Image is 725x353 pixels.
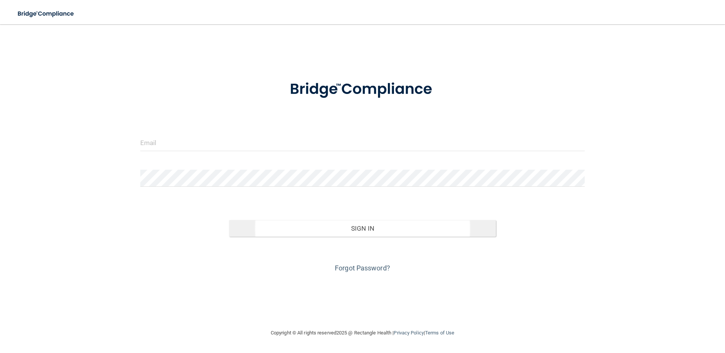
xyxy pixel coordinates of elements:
[11,6,81,22] img: bridge_compliance_login_screen.278c3ca4.svg
[224,321,501,345] div: Copyright © All rights reserved 2025 @ Rectangle Health | |
[425,330,454,336] a: Terms of Use
[229,220,496,237] button: Sign In
[274,70,451,109] img: bridge_compliance_login_screen.278c3ca4.svg
[394,330,424,336] a: Privacy Policy
[335,264,390,272] a: Forgot Password?
[140,134,585,151] input: Email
